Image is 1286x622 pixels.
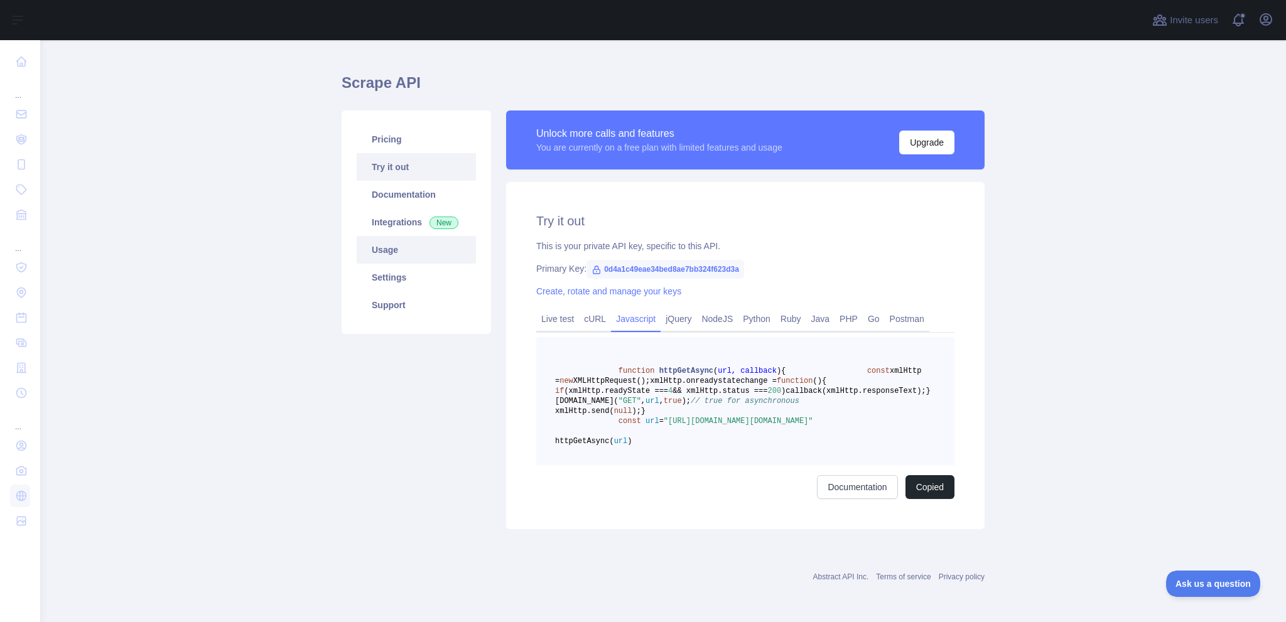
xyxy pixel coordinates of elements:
[646,417,659,426] span: url
[661,309,696,329] a: jQuery
[777,377,813,385] span: function
[10,75,30,100] div: ...
[786,387,926,395] span: callback(xmlHttp.responseText);
[659,367,713,375] span: httpGetAsync
[777,367,781,375] span: )
[559,377,573,385] span: new
[738,309,775,329] a: Python
[614,407,632,416] span: null
[905,475,954,499] button: Copied
[614,437,628,446] span: url
[586,260,744,279] span: 0d4a1c49eae34bed8ae7bb324f623d3a
[10,228,30,254] div: ...
[646,397,659,405] span: url
[536,212,954,230] h2: Try it out
[357,126,476,153] a: Pricing
[713,367,718,375] span: (
[641,397,646,405] span: ,
[555,397,619,405] span: [DOMAIN_NAME](
[781,367,786,375] span: {
[1150,10,1221,30] button: Invite users
[632,407,640,416] span: );
[775,309,806,329] a: Ruby
[357,181,476,208] a: Documentation
[682,397,691,405] span: );
[781,387,786,395] span: )
[357,291,476,319] a: Support
[867,367,890,375] span: const
[611,309,661,329] a: Javascript
[817,475,897,499] a: Documentation
[673,387,767,395] span: && xmlHttp.status ===
[659,397,664,405] span: ,
[555,387,564,395] span: if
[536,240,954,252] div: This is your private API key, specific to this API.
[536,309,579,329] a: Live test
[619,397,641,405] span: "GET"
[555,407,614,416] span: xmlHttp.send(
[818,377,822,385] span: )
[555,437,614,446] span: httpGetAsync(
[536,262,954,275] div: Primary Key:
[357,264,476,291] a: Settings
[813,377,817,385] span: (
[536,286,681,296] a: Create, rotate and manage your keys
[564,387,668,395] span: (xmlHttp.readyState ===
[650,377,777,385] span: xmlHttp.onreadystatechange =
[1166,571,1261,597] iframe: Toggle Customer Support
[430,217,458,229] span: New
[664,397,682,405] span: true
[10,407,30,432] div: ...
[536,141,782,154] div: You are currently on a free plan with limited features and usage
[806,309,835,329] a: Java
[1170,13,1218,28] span: Invite users
[696,309,738,329] a: NodeJS
[357,153,476,181] a: Try it out
[876,572,931,581] a: Terms of service
[619,367,655,375] span: function
[718,367,777,375] span: url, callback
[668,387,673,395] span: 4
[619,417,641,426] span: const
[357,236,476,264] a: Usage
[627,437,632,446] span: )
[863,309,885,329] a: Go
[822,377,826,385] span: {
[664,417,813,426] span: "[URL][DOMAIN_NAME][DOMAIN_NAME]"
[659,417,664,426] span: =
[691,397,799,405] span: // true for asynchronous
[899,131,954,154] button: Upgrade
[357,208,476,236] a: Integrations New
[885,309,929,329] a: Postman
[579,309,611,329] a: cURL
[813,572,869,581] a: Abstract API Inc.
[641,407,646,416] span: }
[342,73,985,103] h1: Scrape API
[536,126,782,141] div: Unlock more calls and features
[939,572,985,581] a: Privacy policy
[573,377,650,385] span: XMLHttpRequest();
[835,309,863,329] a: PHP
[767,387,781,395] span: 200
[926,387,931,395] span: }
